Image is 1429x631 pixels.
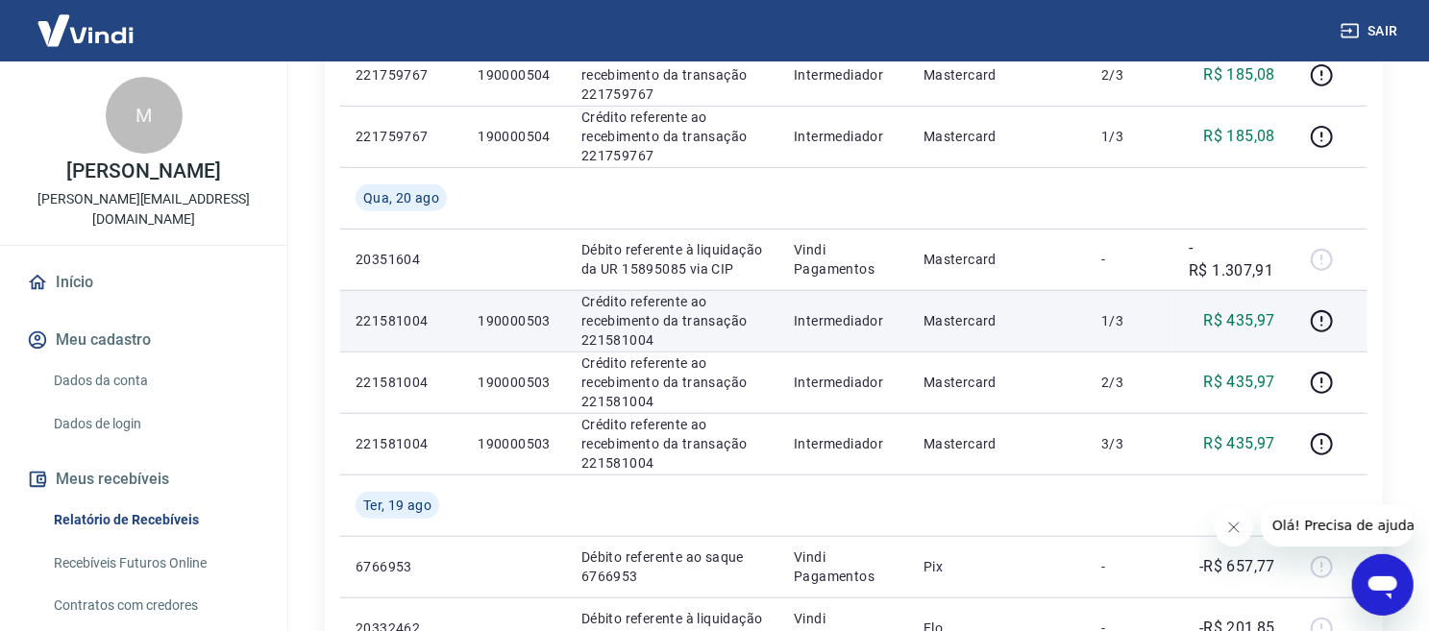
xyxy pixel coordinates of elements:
[23,1,148,60] img: Vindi
[1204,125,1276,148] p: R$ 185,08
[478,311,551,330] p: 190000503
[581,240,763,279] p: Débito referente à liquidação da UR 15895085 via CIP
[1101,250,1158,269] p: -
[478,65,551,85] p: 190000504
[794,240,893,279] p: Vindi Pagamentos
[1101,557,1158,576] p: -
[356,557,447,576] p: 6766953
[1189,236,1275,282] p: -R$ 1.307,91
[1101,311,1158,330] p: 1/3
[12,13,161,29] span: Olá! Precisa de ajuda?
[1204,309,1276,332] p: R$ 435,97
[363,496,431,515] span: Ter, 19 ago
[478,373,551,392] p: 190000503
[794,65,893,85] p: Intermediador
[46,500,264,540] a: Relatório de Recebíveis
[478,127,551,146] p: 190000504
[1199,555,1275,578] p: -R$ 657,77
[1204,432,1276,455] p: R$ 435,97
[356,250,447,269] p: 20351604
[23,458,264,500] button: Meus recebíveis
[23,319,264,361] button: Meu cadastro
[1337,13,1406,49] button: Sair
[1101,434,1158,453] p: 3/3
[1101,65,1158,85] p: 2/3
[356,373,447,392] p: 221581004
[46,586,264,625] a: Contratos com credores
[1101,373,1158,392] p: 2/3
[581,353,763,411] p: Crédito referente ao recebimento da transação 221581004
[46,544,264,583] a: Recebíveis Futuros Online
[1215,508,1253,546] iframe: Fechar mensagem
[924,311,1071,330] p: Mastercard
[1101,127,1158,146] p: 1/3
[794,311,893,330] p: Intermediador
[924,557,1071,576] p: Pix
[581,547,763,586] p: Débito referente ao saque 6766953
[46,404,264,444] a: Dados de login
[1204,63,1276,86] p: R$ 185,08
[794,434,893,453] p: Intermediador
[23,261,264,303] a: Início
[46,361,264,400] a: Dados da conta
[794,127,893,146] p: Intermediador
[924,65,1071,85] p: Mastercard
[356,127,447,146] p: 221759767
[924,434,1071,453] p: Mastercard
[356,434,447,453] p: 221581004
[363,188,439,207] span: Qua, 20 ago
[356,311,447,330] p: 221581004
[15,189,272,230] p: [PERSON_NAME][EMAIL_ADDRESS][DOMAIN_NAME]
[478,434,551,453] p: 190000503
[1204,371,1276,394] p: R$ 435,97
[356,65,447,85] p: 221759767
[1352,554,1414,616] iframe: Botão para abrir a janela de mensagens
[581,292,763,350] p: Crédito referente ao recebimento da transação 221581004
[106,77,183,154] div: M
[924,127,1071,146] p: Mastercard
[581,415,763,473] p: Crédito referente ao recebimento da transação 221581004
[924,250,1071,269] p: Mastercard
[581,108,763,165] p: Crédito referente ao recebimento da transação 221759767
[1261,504,1414,546] iframe: Mensagem da empresa
[66,161,220,182] p: [PERSON_NAME]
[581,46,763,104] p: Crédito referente ao recebimento da transação 221759767
[794,373,893,392] p: Intermediador
[794,547,893,586] p: Vindi Pagamentos
[924,373,1071,392] p: Mastercard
